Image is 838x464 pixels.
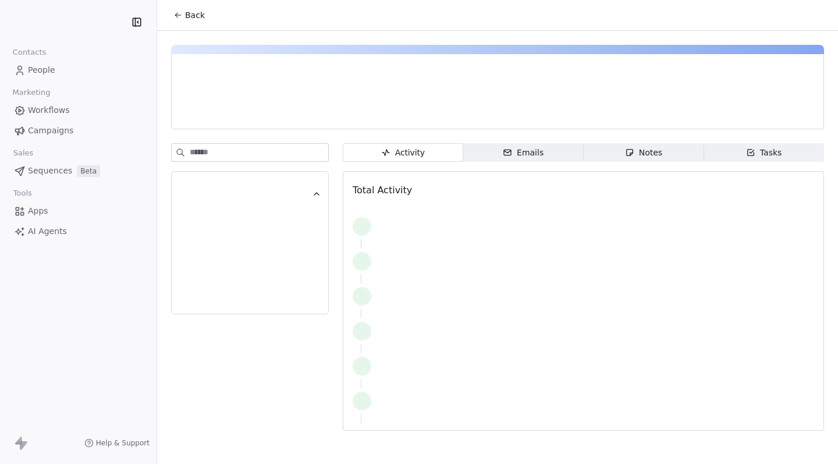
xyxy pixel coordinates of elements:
[8,44,51,61] span: Contacts
[8,144,38,162] span: Sales
[8,84,55,101] span: Marketing
[503,147,544,159] div: Emails
[9,61,147,80] a: People
[28,64,55,76] span: People
[28,125,73,137] span: Campaigns
[746,147,782,159] div: Tasks
[28,225,67,238] span: AI Agents
[9,121,147,140] a: Campaigns
[185,9,205,21] span: Back
[9,101,147,120] a: Workflows
[9,201,147,221] a: Apps
[77,165,100,177] span: Beta
[28,104,70,116] span: Workflows
[353,185,412,196] span: Total Activity
[166,5,212,26] button: Back
[84,438,150,448] a: Help & Support
[9,222,147,241] a: AI Agents
[96,438,150,448] span: Help & Support
[8,185,37,202] span: Tools
[28,165,72,177] span: Sequences
[625,147,662,159] div: Notes
[28,205,48,217] span: Apps
[9,161,147,180] a: SequencesBeta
